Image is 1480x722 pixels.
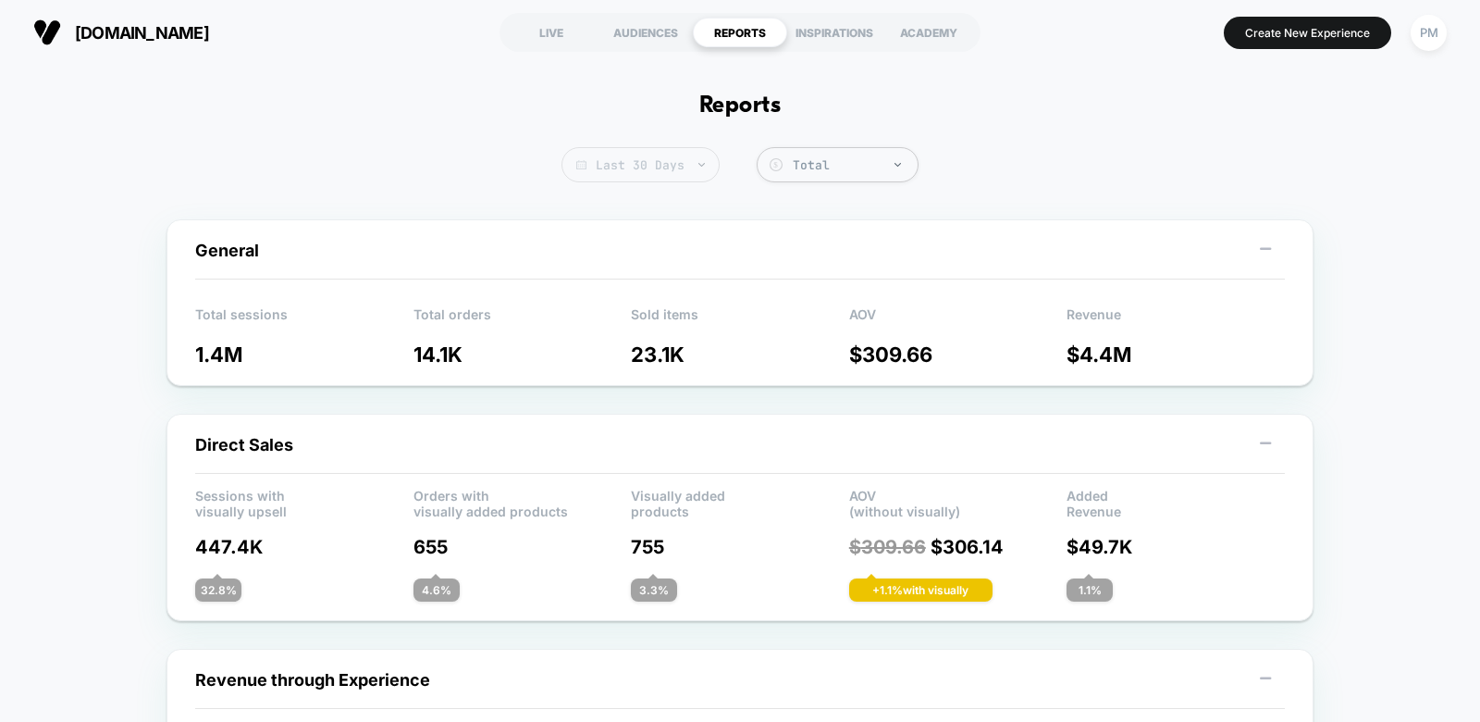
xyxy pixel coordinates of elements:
[849,536,1067,558] p: $ 306.14
[698,163,705,167] img: end
[1067,579,1113,602] div: 1.1 %
[787,18,882,47] div: INSPIRATIONS
[631,342,849,367] p: 23.1K
[1411,15,1447,51] div: PM
[195,342,413,367] p: 1.4M
[631,306,849,334] p: Sold items
[693,18,787,47] div: REPORTS
[195,435,293,454] span: Direct Sales
[631,579,677,602] div: 3.3 %
[882,18,976,47] div: ACADEMY
[195,241,259,260] span: General
[1067,536,1285,558] p: $ 49.7K
[413,536,632,558] p: 655
[413,342,632,367] p: 14.1K
[631,536,849,558] p: 755
[1067,306,1285,334] p: Revenue
[75,23,209,43] span: [DOMAIN_NAME]
[195,306,413,334] p: Total sessions
[195,579,241,602] div: 32.8 %
[1067,342,1285,367] p: $ 4.4M
[33,19,61,46] img: Visually logo
[699,93,781,119] h1: Reports
[849,342,1067,367] p: $ 309.66
[504,18,598,47] div: LIVE
[28,18,215,47] button: [DOMAIN_NAME]
[793,157,908,173] div: Total
[561,147,720,182] span: Last 30 Days
[195,670,430,690] span: Revenue through Experience
[849,536,926,558] span: $ 309.66
[1067,488,1285,516] p: Added Revenue
[413,579,460,602] div: 4.6 %
[1405,14,1452,52] button: PM
[849,306,1067,334] p: AOV
[849,488,1067,516] p: AOV (without visually)
[773,160,778,169] tspan: $
[413,488,632,516] p: Orders with visually added products
[1224,17,1391,49] button: Create New Experience
[631,488,849,516] p: Visually added products
[894,163,901,167] img: end
[195,488,413,516] p: Sessions with visually upsell
[849,579,993,602] div: + 1.1 % with visually
[413,306,632,334] p: Total orders
[195,536,413,558] p: 447.4K
[576,160,586,169] img: calendar
[598,18,693,47] div: AUDIENCES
